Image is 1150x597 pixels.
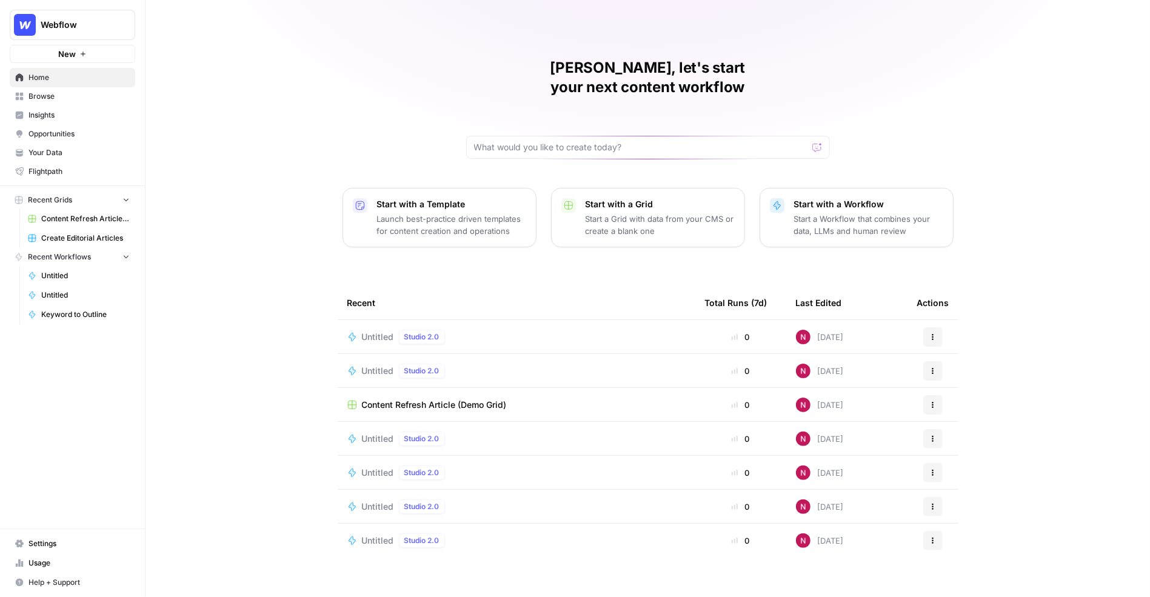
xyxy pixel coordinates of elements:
[917,286,949,319] div: Actions
[28,252,91,262] span: Recent Workflows
[705,433,777,445] div: 0
[474,141,807,153] input: What would you like to create today?
[377,198,526,210] p: Start with a Template
[362,399,507,411] span: Content Refresh Article (Demo Grid)
[796,465,811,480] img: 809rsgs8fojgkhnibtwc28oh1nli
[362,501,394,513] span: Untitled
[377,213,526,237] p: Launch best-practice driven templates for content creation and operations
[796,330,811,344] img: 809rsgs8fojgkhnibtwc28oh1nli
[10,68,135,87] a: Home
[705,365,777,377] div: 0
[404,365,440,376] span: Studio 2.0
[10,573,135,592] button: Help + Support
[796,465,844,480] div: [DATE]
[362,433,394,445] span: Untitled
[347,364,686,378] a: UntitledStudio 2.0
[10,248,135,266] button: Recent Workflows
[10,124,135,144] a: Opportunities
[705,501,777,513] div: 0
[347,286,686,319] div: Recent
[28,538,130,549] span: Settings
[28,110,130,121] span: Insights
[10,105,135,125] a: Insights
[796,499,844,514] div: [DATE]
[22,285,135,305] a: Untitled
[347,432,686,446] a: UntitledStudio 2.0
[362,467,394,479] span: Untitled
[28,558,130,569] span: Usage
[10,191,135,209] button: Recent Grids
[796,533,844,548] div: [DATE]
[404,467,440,478] span: Studio 2.0
[796,286,842,319] div: Last Edited
[796,398,811,412] img: 809rsgs8fojgkhnibtwc28oh1nli
[41,270,130,281] span: Untitled
[362,535,394,547] span: Untitled
[14,14,36,36] img: Webflow Logo
[404,535,440,546] span: Studio 2.0
[28,91,130,102] span: Browse
[10,553,135,573] a: Usage
[362,365,394,377] span: Untitled
[705,467,777,479] div: 0
[362,331,394,343] span: Untitled
[794,213,943,237] p: Start a Workflow that combines your data, LLMs and human review
[41,19,114,31] span: Webflow
[22,209,135,228] a: Content Refresh Article (Demo Grid)
[41,290,130,301] span: Untitled
[28,195,72,205] span: Recent Grids
[796,364,811,378] img: 809rsgs8fojgkhnibtwc28oh1nli
[705,399,777,411] div: 0
[796,432,811,446] img: 809rsgs8fojgkhnibtwc28oh1nli
[705,535,777,547] div: 0
[551,188,745,247] button: Start with a GridStart a Grid with data from your CMS or create a blank one
[22,228,135,248] a: Create Editorial Articles
[347,499,686,514] a: UntitledStudio 2.0
[22,305,135,324] a: Keyword to Outline
[586,198,735,210] p: Start with a Grid
[586,213,735,237] p: Start a Grid with data from your CMS or create a blank one
[22,266,135,285] a: Untitled
[404,433,440,444] span: Studio 2.0
[760,188,954,247] button: Start with a WorkflowStart a Workflow that combines your data, LLMs and human review
[10,45,135,63] button: New
[28,128,130,139] span: Opportunities
[41,233,130,244] span: Create Editorial Articles
[796,364,844,378] div: [DATE]
[28,166,130,177] span: Flightpath
[10,534,135,553] a: Settings
[58,48,76,60] span: New
[466,58,830,97] h1: [PERSON_NAME], let's start your next content workflow
[796,398,844,412] div: [DATE]
[796,499,811,514] img: 809rsgs8fojgkhnibtwc28oh1nli
[343,188,537,247] button: Start with a TemplateLaunch best-practice driven templates for content creation and operations
[28,72,130,83] span: Home
[10,10,135,40] button: Workspace: Webflow
[41,213,130,224] span: Content Refresh Article (Demo Grid)
[28,147,130,158] span: Your Data
[347,399,686,411] a: Content Refresh Article (Demo Grid)
[10,143,135,162] a: Your Data
[347,533,686,548] a: UntitledStudio 2.0
[347,465,686,480] a: UntitledStudio 2.0
[705,286,767,319] div: Total Runs (7d)
[404,332,440,342] span: Studio 2.0
[796,432,844,446] div: [DATE]
[10,162,135,181] a: Flightpath
[796,330,844,344] div: [DATE]
[794,198,943,210] p: Start with a Workflow
[705,331,777,343] div: 0
[347,330,686,344] a: UntitledStudio 2.0
[41,309,130,320] span: Keyword to Outline
[404,501,440,512] span: Studio 2.0
[10,87,135,106] a: Browse
[28,577,130,588] span: Help + Support
[796,533,811,548] img: 809rsgs8fojgkhnibtwc28oh1nli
